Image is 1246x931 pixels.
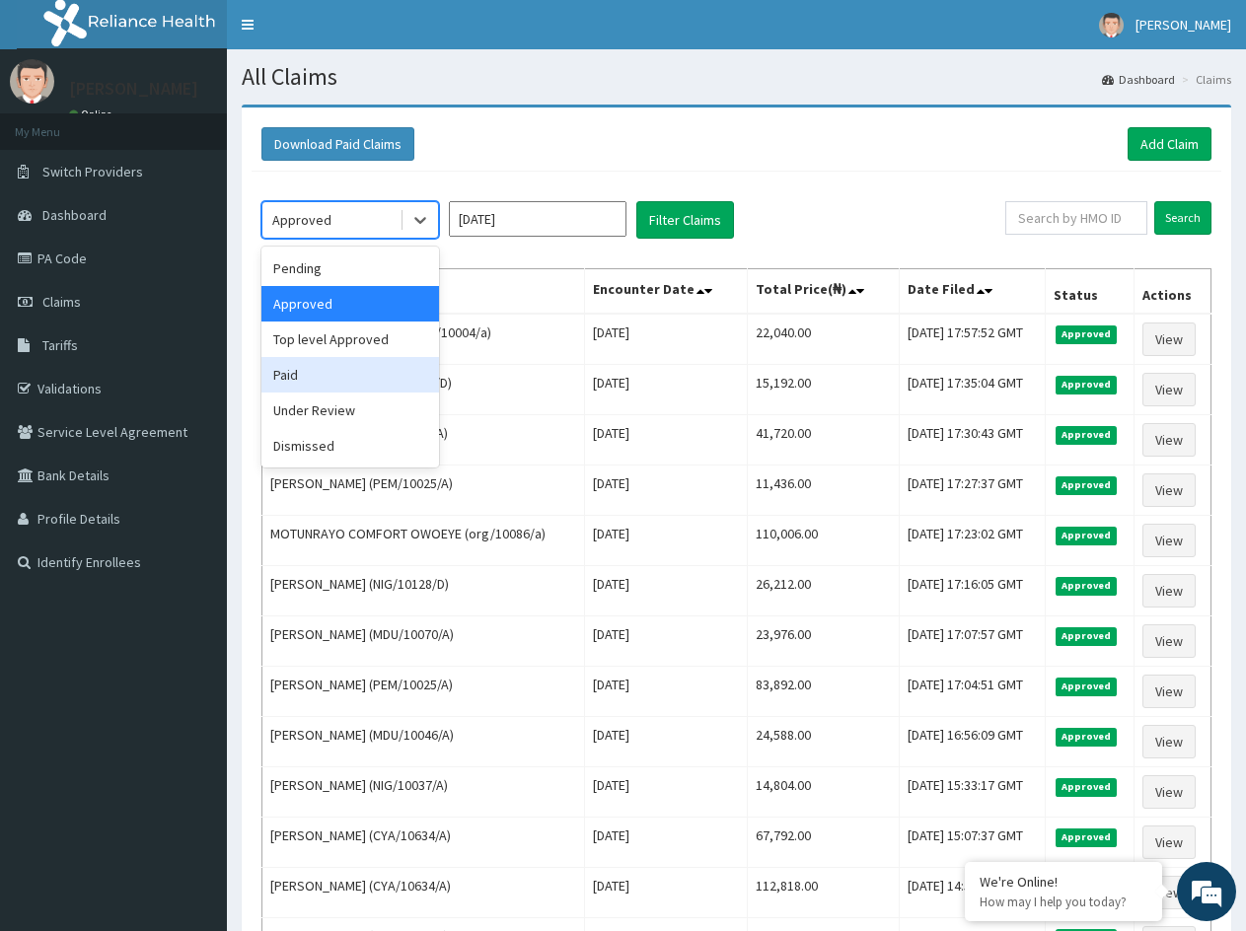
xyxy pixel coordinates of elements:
img: d_794563401_company_1708531726252_794563401 [37,99,80,148]
a: View [1142,775,1196,809]
a: View [1142,322,1196,356]
div: Chat with us now [103,110,331,136]
td: [DATE] [584,314,748,365]
span: Approved [1056,828,1118,846]
td: 15,192.00 [748,365,899,415]
td: 67,792.00 [748,818,899,868]
th: Encounter Date [584,269,748,315]
th: Status [1045,269,1134,315]
td: [DATE] [584,767,748,818]
td: [DATE] 17:23:02 GMT [899,516,1045,566]
a: View [1142,675,1196,708]
td: 14,804.00 [748,767,899,818]
div: Paid [261,357,439,393]
td: [DATE] [584,868,748,918]
a: View [1142,876,1196,909]
div: Approved [272,210,331,230]
h1: All Claims [242,64,1231,90]
span: [PERSON_NAME] [1136,16,1231,34]
td: [PERSON_NAME] (NIG/10128/D) [262,566,585,616]
a: View [1142,473,1196,507]
div: Pending [261,251,439,286]
span: Dashboard [42,206,107,224]
th: Date Filed [899,269,1045,315]
a: View [1142,524,1196,557]
a: Add Claim [1128,127,1211,161]
input: Select Month and Year [449,201,626,237]
td: [PERSON_NAME] (MDU/10046/A) [262,717,585,767]
span: Approved [1056,678,1118,695]
td: [DATE] 17:30:43 GMT [899,415,1045,465]
span: Approved [1056,778,1118,796]
td: [DATE] 15:07:37 GMT [899,818,1045,868]
td: 11,436.00 [748,465,899,516]
td: 24,588.00 [748,717,899,767]
span: Approved [1056,476,1118,494]
td: 41,720.00 [748,415,899,465]
td: [PERSON_NAME] (NIG/10037/A) [262,767,585,818]
td: [DATE] 16:56:09 GMT [899,717,1045,767]
td: [PERSON_NAME] (PEM/10025/A) [262,667,585,717]
div: Minimize live chat window [324,10,371,57]
a: View [1142,574,1196,608]
span: Tariffs [42,336,78,354]
div: We're Online! [980,873,1147,891]
td: [DATE] 17:27:37 GMT [899,465,1045,516]
li: Claims [1177,71,1231,88]
td: [PERSON_NAME] (PEM/10025/A) [262,465,585,516]
td: [PERSON_NAME] (CYA/10634/A) [262,818,585,868]
a: View [1142,825,1196,859]
td: 23,976.00 [748,616,899,667]
td: [PERSON_NAME] (MDU/10070/A) [262,616,585,667]
td: [DATE] 15:33:17 GMT [899,767,1045,818]
a: View [1142,624,1196,658]
span: Approved [1056,627,1118,645]
th: Actions [1134,269,1210,315]
span: Claims [42,293,81,311]
input: Search [1154,201,1211,235]
th: Total Price(₦) [748,269,899,315]
p: [PERSON_NAME] [69,80,198,98]
td: [DATE] [584,616,748,667]
td: 22,040.00 [748,314,899,365]
td: [DATE] [584,566,748,616]
p: How may I help you today? [980,894,1147,910]
a: Dashboard [1102,71,1175,88]
a: View [1142,423,1196,457]
span: Approved [1056,728,1118,746]
img: User Image [1099,13,1124,37]
a: Online [69,107,116,121]
td: [DATE] [584,667,748,717]
div: Approved [261,286,439,322]
td: 112,818.00 [748,868,899,918]
span: Approved [1056,426,1118,444]
span: Switch Providers [42,163,143,180]
td: 83,892.00 [748,667,899,717]
td: [DATE] [584,818,748,868]
td: 110,006.00 [748,516,899,566]
td: [DATE] 14:51:33 GMT [899,868,1045,918]
td: MOTUNRAYO COMFORT OWOEYE (org/10086/a) [262,516,585,566]
input: Search by HMO ID [1005,201,1147,235]
td: [DATE] 17:35:04 GMT [899,365,1045,415]
td: [DATE] [584,717,748,767]
a: View [1142,725,1196,758]
button: Filter Claims [636,201,734,239]
div: Dismissed [261,428,439,464]
td: [DATE] 17:07:57 GMT [899,616,1045,667]
span: Approved [1056,577,1118,595]
td: [DATE] 17:04:51 GMT [899,667,1045,717]
img: User Image [10,59,54,104]
span: We're online! [114,249,272,448]
button: Download Paid Claims [261,127,414,161]
span: Approved [1056,376,1118,394]
a: View [1142,373,1196,406]
div: Top level Approved [261,322,439,357]
td: [DATE] 17:16:05 GMT [899,566,1045,616]
td: [DATE] 17:57:52 GMT [899,314,1045,365]
td: [DATE] [584,516,748,566]
td: 26,212.00 [748,566,899,616]
td: [DATE] [584,465,748,516]
span: Approved [1056,527,1118,544]
td: [PERSON_NAME] (CYA/10634/A) [262,868,585,918]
